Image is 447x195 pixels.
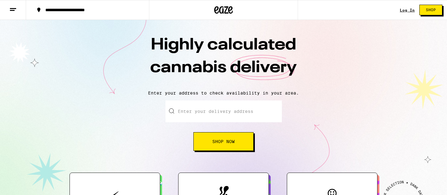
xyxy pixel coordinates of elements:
p: Enter your address to check availability in your area. [6,91,441,95]
a: Log In [400,8,415,12]
span: Shop [426,8,436,12]
button: Shop [419,5,442,15]
button: Shop Now [193,132,254,151]
h1: Highly calculated cannabis delivery [115,34,332,86]
span: Shop Now [212,139,235,144]
input: Enter your delivery address [165,100,282,122]
a: Shop [415,5,447,15]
